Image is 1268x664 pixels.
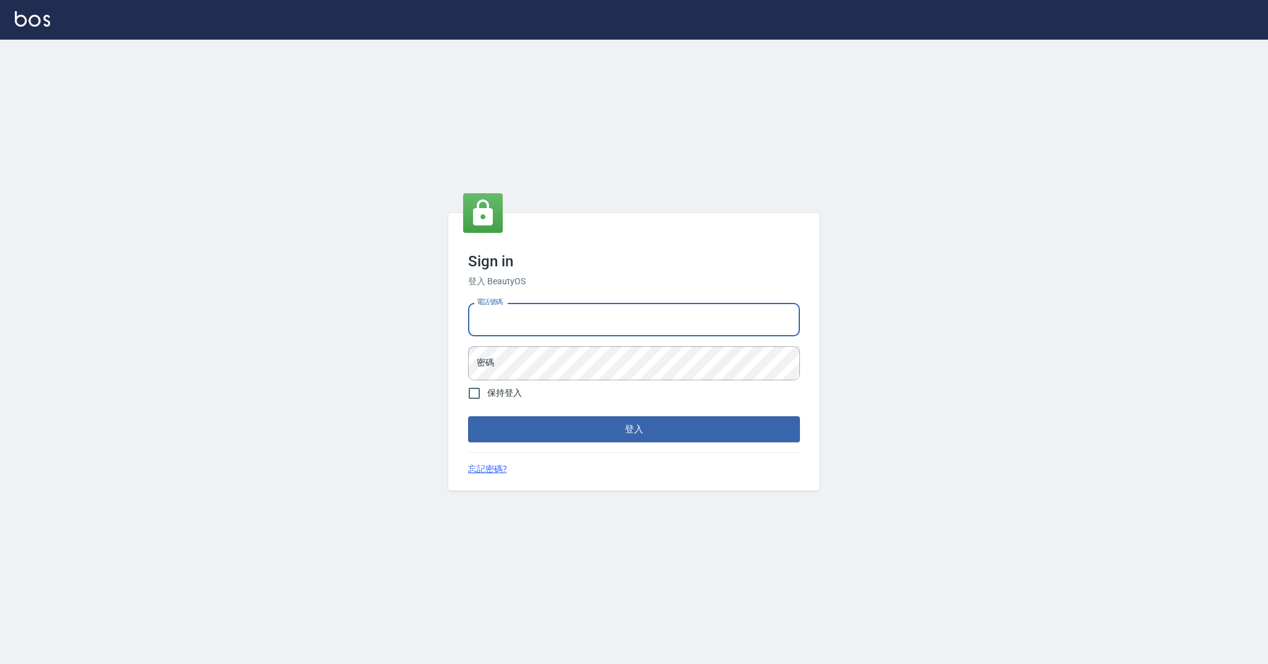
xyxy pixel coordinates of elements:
[487,387,522,400] span: 保持登入
[477,297,503,307] label: 電話號碼
[15,11,50,27] img: Logo
[468,253,800,270] h3: Sign in
[468,416,800,442] button: 登入
[468,275,800,288] h6: 登入 BeautyOS
[468,463,507,476] a: 忘記密碼?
